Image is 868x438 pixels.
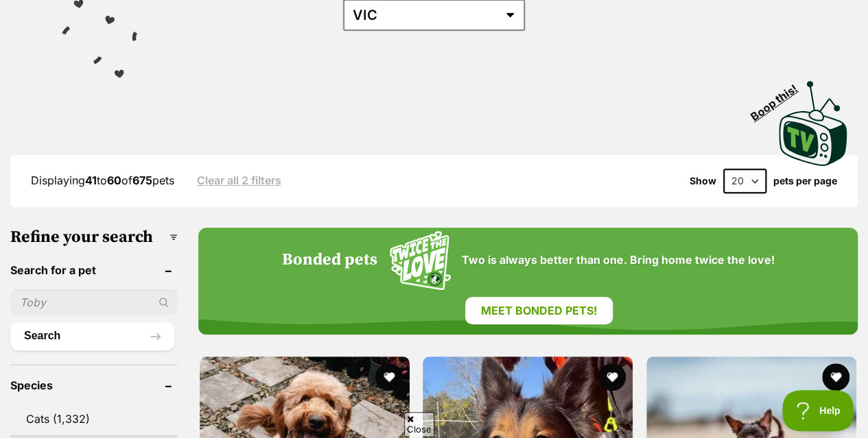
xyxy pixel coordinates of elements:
[779,81,847,166] img: PetRescue TV logo
[461,254,774,267] span: Two is always better than one. Bring home twice the love!
[107,173,121,187] strong: 60
[404,412,434,436] span: Close
[132,173,152,187] strong: 675
[197,174,281,186] a: Clear all 2 filters
[10,404,178,433] a: Cats (1,332)
[10,322,174,350] button: Search
[10,289,178,315] input: Toby
[690,175,716,186] span: Show
[10,379,178,391] header: Species
[773,175,837,186] label: pets per page
[85,173,97,187] strong: 41
[748,73,811,123] span: Boop this!
[281,251,377,270] h4: Bonded pets
[31,173,174,187] span: Displaying to of pets
[10,264,178,276] header: Search for a pet
[599,363,626,391] button: favourite
[779,69,847,169] a: Boop this!
[822,363,849,391] button: favourite
[10,228,178,247] h3: Refine your search
[390,231,451,291] img: Squiggle
[375,363,403,391] button: favourite
[465,297,613,324] a: Meet bonded pets!
[782,390,854,431] iframe: Help Scout Beacon - Open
